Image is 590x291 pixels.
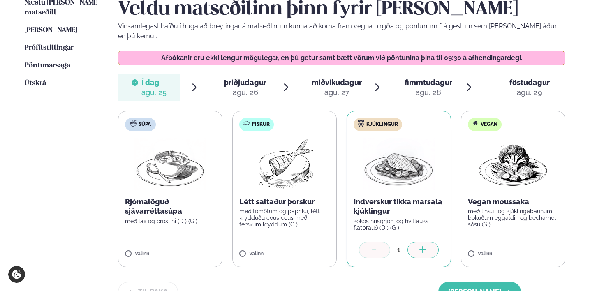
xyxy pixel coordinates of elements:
[130,120,137,127] img: soup.svg
[239,208,330,228] p: með tómötum og papriku, létt krydduðu cous cous með ferskum kryddum (G )
[405,88,452,97] div: ágú. 28
[25,80,46,87] span: Útskrá
[141,88,167,97] div: ágú. 25
[25,44,74,51] span: Prófílstillingar
[134,138,206,190] img: Soup.png
[390,245,407,254] div: 1
[468,208,558,228] p: með linsu- og kjúklingabaunum, bökuðum eggaldin og bechamel sósu (S )
[358,120,364,127] img: chicken.svg
[477,138,549,190] img: Vegan.png
[472,120,479,127] img: Vegan.svg
[25,25,77,35] a: [PERSON_NAME]
[243,120,250,127] img: fish.svg
[25,62,70,69] span: Pöntunarsaga
[509,88,550,97] div: ágú. 29
[25,43,74,53] a: Prófílstillingar
[366,121,398,128] span: Kjúklingur
[239,197,330,207] p: Létt saltaður þorskur
[126,55,557,61] p: Afbókanir eru ekki lengur mögulegar, en þú getur samt bætt vörum við pöntunina þína til 09:30 á a...
[354,197,444,217] p: Indverskur tikka marsala kjúklingur
[405,78,452,87] span: fimmtudagur
[509,78,550,87] span: föstudagur
[25,27,77,34] span: [PERSON_NAME]
[125,197,215,217] p: Rjómalöguð sjávarréttasúpa
[118,21,566,41] p: Vinsamlegast hafðu í huga að breytingar á matseðlinum kunna að koma fram vegna birgða og pöntunum...
[224,88,266,97] div: ágú. 26
[8,266,25,283] a: Cookie settings
[139,121,151,128] span: Súpa
[481,121,497,128] span: Vegan
[252,121,270,128] span: Fiskur
[224,78,266,87] span: þriðjudagur
[312,78,362,87] span: miðvikudagur
[354,218,444,231] p: kókos hrísgrjón, og hvítlauks flatbrauð (D ) (G )
[363,138,435,190] img: Chicken-breast.png
[25,79,46,88] a: Útskrá
[125,218,215,224] p: með lax og crostini (D ) (G )
[141,78,167,88] span: Í dag
[468,197,558,207] p: Vegan moussaka
[248,138,321,190] img: Fish.png
[312,88,362,97] div: ágú. 27
[25,61,70,71] a: Pöntunarsaga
